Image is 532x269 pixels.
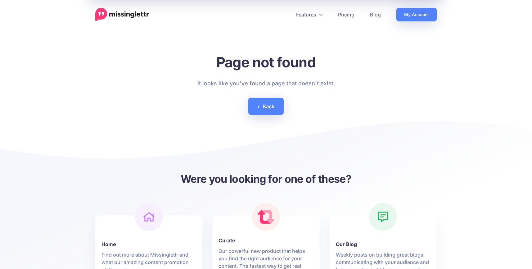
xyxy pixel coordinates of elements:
[396,8,437,21] a: My Account
[362,8,389,21] a: Blog
[197,78,335,88] p: It looks like you've found a page that doesn't exist.
[336,240,431,248] b: Our Blog
[258,210,274,224] img: curate.png
[101,240,196,248] b: Home
[219,237,313,244] b: Curate
[248,98,284,115] a: Back
[95,172,437,186] h3: Were you looking for one of these?
[330,8,362,21] a: Pricing
[288,8,330,21] a: Features
[197,54,335,71] h1: Page not found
